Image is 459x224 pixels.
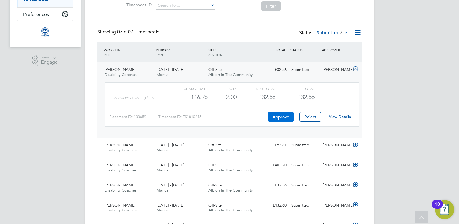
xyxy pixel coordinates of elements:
[320,160,351,170] div: [PERSON_NAME]
[206,44,258,60] div: SITE
[289,160,320,170] div: Submitted
[237,85,275,92] div: Sub Total
[157,67,184,72] span: [DATE] - [DATE]
[208,67,222,72] span: Off-Site
[157,168,169,173] span: Manual
[258,140,289,150] div: £93.61
[157,147,169,153] span: Manual
[208,162,222,168] span: Off-Site
[105,183,135,188] span: [PERSON_NAME]
[169,92,208,102] div: £16.28
[97,29,160,35] div: Showing
[237,92,275,102] div: £32.56
[289,180,320,190] div: Submitted
[119,47,120,52] span: /
[157,183,184,188] span: [DATE] - [DATE]
[105,72,137,77] span: Disability Coaches
[157,142,184,147] span: [DATE] - [DATE]
[156,52,164,57] span: TYPE
[17,27,73,37] a: Go to home page
[32,55,58,66] a: Powered byEngage
[109,112,158,122] div: Placement ID: 133659
[105,188,137,193] span: Disability Coaches
[320,180,351,190] div: [PERSON_NAME]
[157,72,169,77] span: Manual
[208,188,253,193] span: Albion In The Community
[208,142,222,147] span: Off-Site
[275,47,286,52] span: TOTAL
[258,65,289,75] div: £32.56
[156,1,215,10] input: Search for...
[268,112,294,122] button: Approve
[317,30,348,36] label: Submitted
[40,27,50,37] img: albioninthecommunity-logo-retina.png
[117,29,128,35] span: 07 of
[208,92,237,102] div: 2.00
[154,44,206,60] div: PERIOD
[435,200,454,219] button: Open Resource Center, 10 new notifications
[320,65,351,75] div: [PERSON_NAME]
[261,1,281,11] button: Filter
[23,11,49,17] span: Preferences
[157,207,169,213] span: Manual
[157,162,184,168] span: [DATE] - [DATE]
[258,201,289,210] div: £432.60
[208,52,222,57] span: VENDOR
[320,201,351,210] div: [PERSON_NAME]
[215,47,216,52] span: /
[169,85,208,92] div: Charge rate
[208,183,222,188] span: Off-Site
[158,112,266,122] div: Timesheet ID: TS1810215
[320,44,351,55] div: APPROVER
[340,30,342,36] span: 7
[105,147,137,153] span: Disability Coaches
[111,96,154,100] span: Lead Coach Rate (£/HR)
[298,93,315,101] span: £32.56
[299,112,321,122] button: Reject
[105,142,135,147] span: [PERSON_NAME]
[208,147,253,153] span: Albion In The Community
[105,207,137,213] span: Disability Coaches
[289,65,320,75] div: Submitted
[105,203,135,208] span: [PERSON_NAME]
[104,52,113,57] span: ROLE
[289,140,320,150] div: Submitted
[208,168,253,173] span: Albion In The Community
[102,44,154,60] div: WORKER
[289,201,320,210] div: Submitted
[208,203,222,208] span: Off-Site
[208,85,237,92] div: QTY
[105,162,135,168] span: [PERSON_NAME]
[208,72,253,77] span: Albion In The Community
[41,60,58,65] span: Engage
[105,168,137,173] span: Disability Coaches
[320,140,351,150] div: [PERSON_NAME]
[258,160,289,170] div: £403.20
[275,85,314,92] div: Total
[17,8,73,21] button: Preferences
[157,203,184,208] span: [DATE] - [DATE]
[435,204,440,212] div: 10
[299,29,350,37] div: Status
[289,44,320,55] div: STATUS
[117,29,159,35] span: 07 Timesheets
[105,67,135,72] span: [PERSON_NAME]
[169,47,170,52] span: /
[125,2,152,8] label: Timesheet ID
[157,188,169,193] span: Manual
[208,207,253,213] span: Albion In The Community
[41,55,58,60] span: Powered by
[329,114,351,119] a: View Details
[258,180,289,190] div: £32.56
